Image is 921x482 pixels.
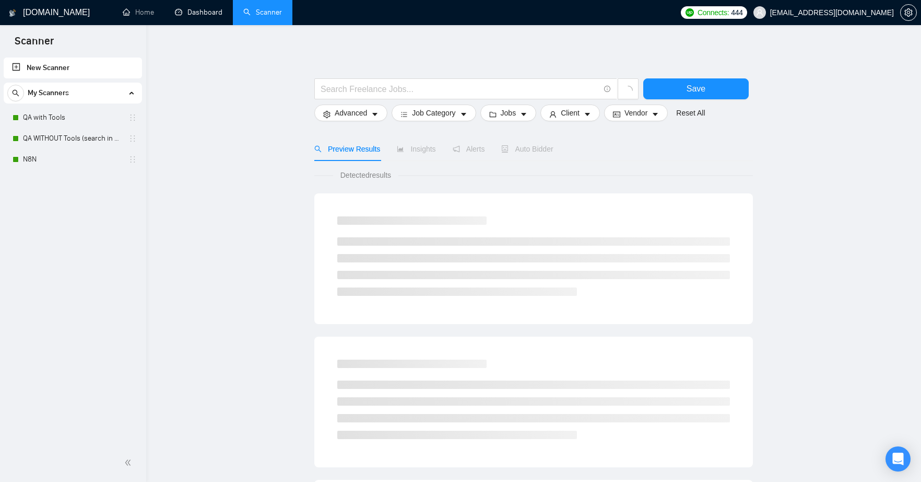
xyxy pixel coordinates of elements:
span: idcard [613,110,620,118]
span: 444 [731,7,742,18]
span: Jobs [501,107,516,119]
img: upwork-logo.png [686,8,694,17]
span: setting [323,110,330,118]
span: Client [561,107,580,119]
a: setting [900,8,917,17]
button: userClientcaret-down [540,105,600,121]
span: Job Category [412,107,455,119]
span: loading [623,86,633,95]
a: dashboardDashboard [175,8,222,17]
span: area-chart [397,145,404,153]
span: Detected results [333,169,398,181]
button: Save [643,78,749,99]
span: caret-down [460,110,467,118]
div: Open Intercom Messenger [885,446,911,472]
span: Vendor [624,107,647,119]
span: search [8,89,23,97]
button: barsJob Categorycaret-down [392,105,476,121]
a: QA with Tools [23,107,122,128]
span: robot [501,145,509,153]
input: Search Freelance Jobs... [321,83,599,96]
span: caret-down [584,110,591,118]
button: setting [900,4,917,21]
span: double-left [124,457,135,468]
span: notification [453,145,460,153]
span: caret-down [371,110,379,118]
span: Auto Bidder [501,145,553,153]
span: user [756,9,763,16]
span: folder [489,110,497,118]
a: QA WITHOUT Tools (search in Titles) [23,128,122,149]
button: search [7,85,24,101]
span: bars [400,110,408,118]
li: My Scanners [4,83,142,170]
a: homeHome [123,8,154,17]
button: folderJobscaret-down [480,105,537,121]
span: Insights [397,145,435,153]
a: searchScanner [243,8,282,17]
span: Alerts [453,145,485,153]
a: Reset All [676,107,705,119]
span: Save [687,82,705,95]
span: holder [128,134,137,143]
span: My Scanners [28,83,69,104]
span: caret-down [520,110,527,118]
span: Scanner [6,33,62,55]
a: N8N [23,149,122,170]
span: holder [128,155,137,164]
span: caret-down [652,110,659,118]
span: search [314,145,322,153]
span: user [549,110,557,118]
img: logo [9,5,16,21]
span: Preview Results [314,145,380,153]
span: Advanced [335,107,367,119]
span: holder [128,113,137,122]
button: settingAdvancedcaret-down [314,105,387,121]
li: New Scanner [4,58,142,78]
span: Connects: [698,7,729,18]
span: info-circle [604,86,611,93]
button: idcardVendorcaret-down [604,105,668,121]
a: New Scanner [12,58,134,78]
